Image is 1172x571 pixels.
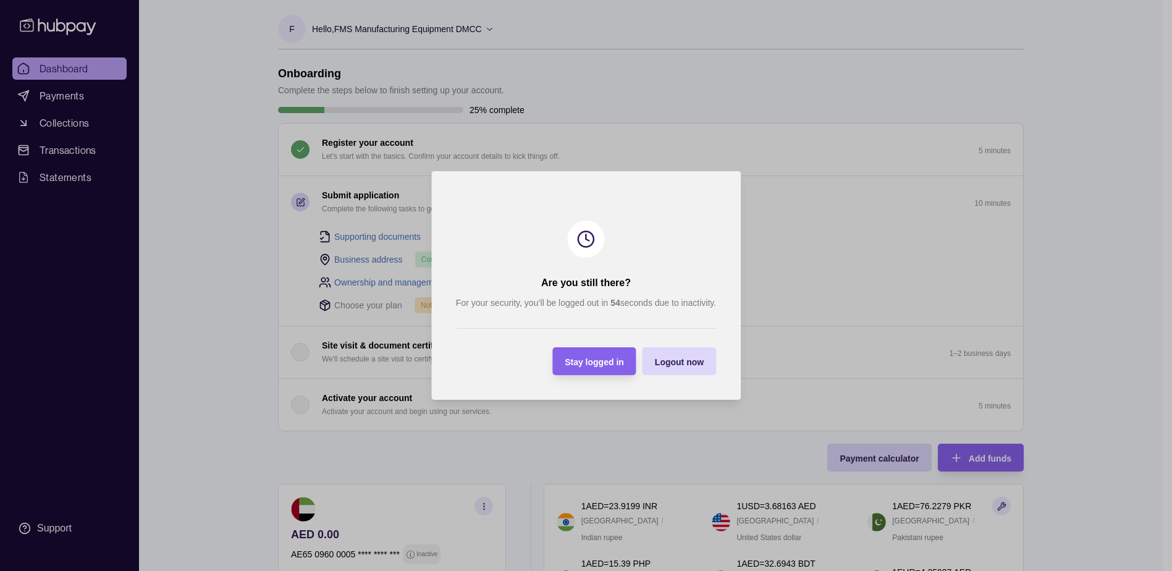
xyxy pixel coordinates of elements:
[610,298,620,308] strong: 54
[552,347,636,375] button: Stay logged in
[456,296,716,310] p: For your security, you’ll be logged out in seconds due to inactivity.
[655,357,704,367] span: Logout now
[643,347,716,375] button: Logout now
[541,276,631,290] h2: Are you still there?
[565,357,624,367] span: Stay logged in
